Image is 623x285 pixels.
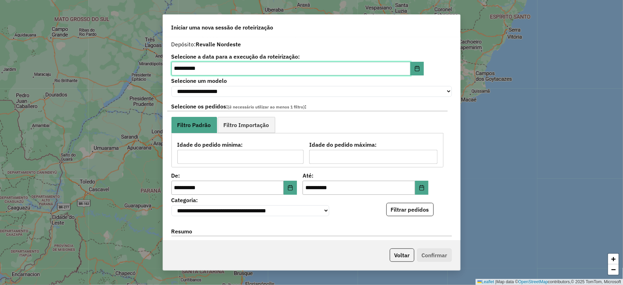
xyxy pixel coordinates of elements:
[196,41,241,48] strong: Revalle Nordeste
[171,23,273,32] span: Iniciar uma nova sessão de roteirização
[167,102,448,112] label: Selecione os pedidos: :
[415,181,428,195] button: Choose Date
[171,77,452,85] label: Selecione um modelo
[478,279,494,284] a: Leaflet
[171,40,452,48] div: Depósito:
[608,264,619,275] a: Zoom out
[177,122,211,128] span: Filtro Padrão
[611,265,616,274] span: −
[476,279,623,285] div: Map data © contributors,© 2025 TomTom, Microsoft
[611,254,616,263] span: +
[284,181,297,195] button: Choose Date
[171,171,297,180] label: De:
[177,140,304,149] label: Idade do pedido mínima:
[386,203,434,216] button: Filtrar pedidos
[171,227,452,237] label: Resumo
[171,196,329,204] label: Categoria:
[390,248,414,262] button: Voltar
[228,104,305,110] span: (é necessário utilizar ao menos 1 filtro)
[495,279,496,284] span: |
[608,254,619,264] a: Zoom in
[411,62,424,76] button: Choose Date
[224,122,269,128] span: Filtro Importação
[171,52,424,61] label: Selecione a data para a execução da roteirização:
[303,171,428,180] label: Até:
[519,279,548,284] a: OpenStreetMap
[309,140,438,149] label: Idade do pedido máxima:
